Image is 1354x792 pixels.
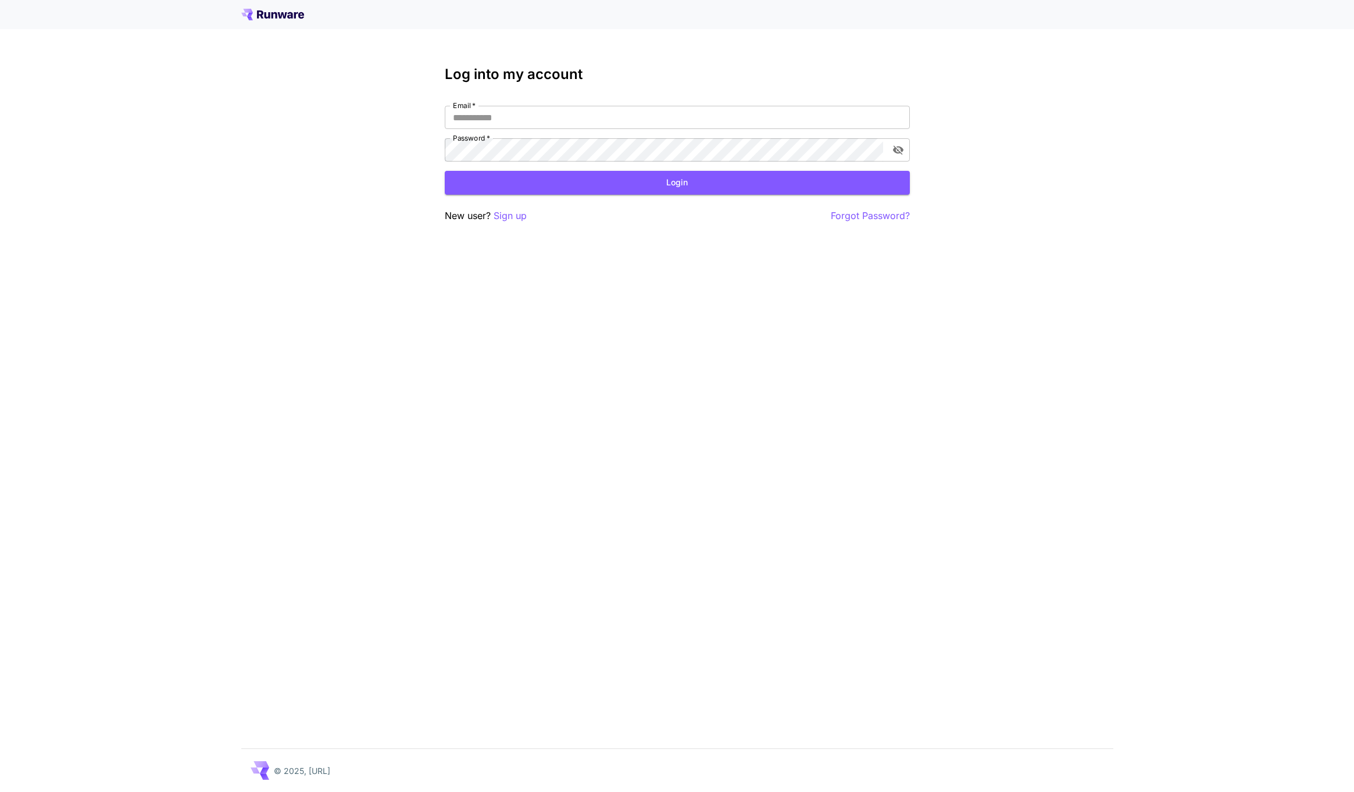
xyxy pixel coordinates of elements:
h3: Log into my account [445,66,910,83]
button: toggle password visibility [888,139,909,160]
button: Sign up [494,209,527,223]
button: Login [445,171,910,195]
label: Password [453,133,490,143]
label: Email [453,101,476,110]
p: New user? [445,209,527,223]
p: © 2025, [URL] [274,765,330,777]
button: Forgot Password? [831,209,910,223]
